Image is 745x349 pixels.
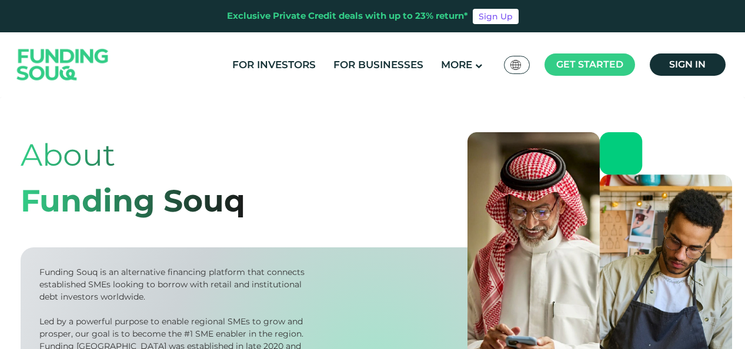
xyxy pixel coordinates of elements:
span: More [441,59,472,71]
span: Get started [556,59,623,70]
div: Funding Souq is an alternative financing platform that connects established SMEs looking to borro... [39,266,309,303]
a: Sign Up [473,9,519,24]
span: Sign in [669,59,706,70]
a: For Investors [229,55,319,75]
img: Logo [5,35,121,95]
div: About [21,132,245,178]
a: For Businesses [330,55,426,75]
a: Sign in [650,53,726,76]
img: SA Flag [510,60,521,70]
div: Exclusive Private Credit deals with up to 23% return* [227,9,468,23]
div: Funding Souq [21,178,245,224]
